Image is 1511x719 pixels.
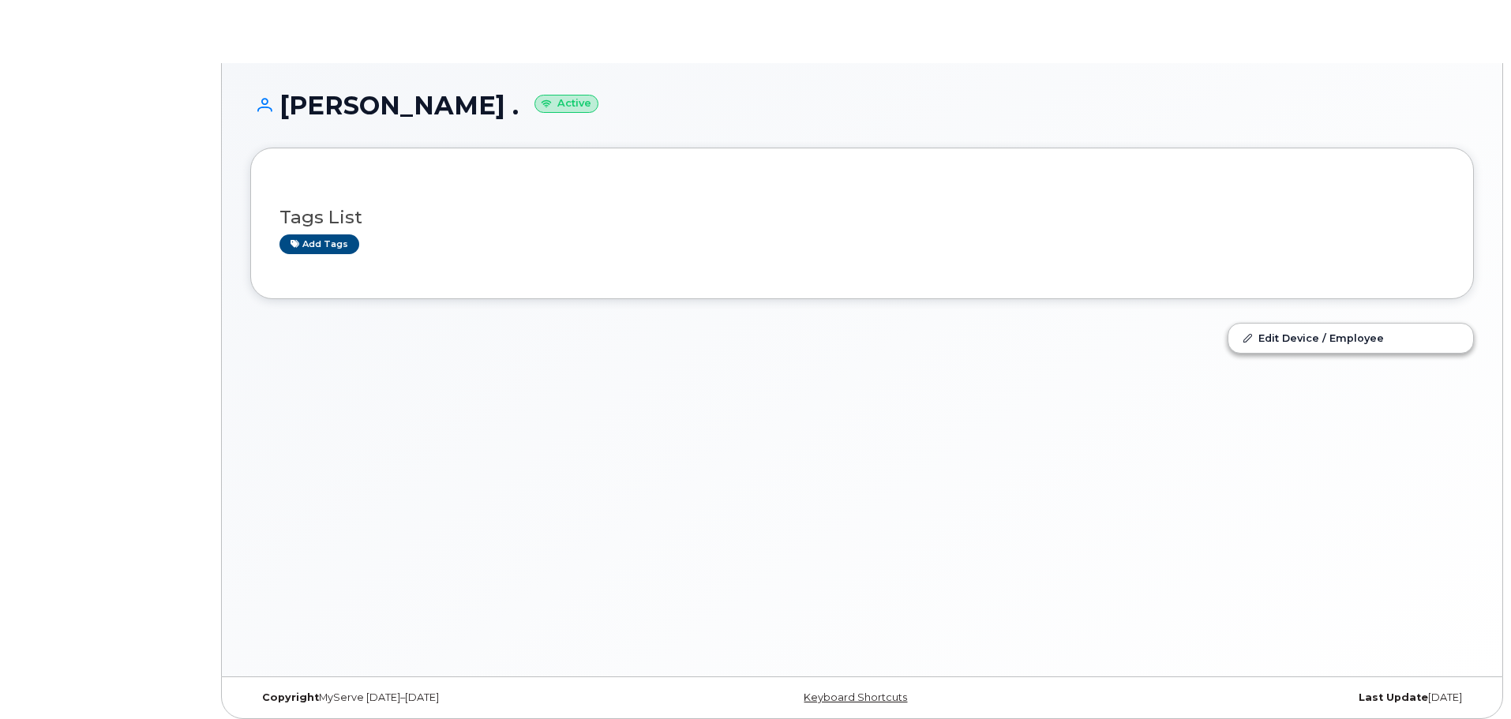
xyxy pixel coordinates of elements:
[262,691,319,703] strong: Copyright
[534,95,598,113] small: Active
[250,92,1474,119] h1: [PERSON_NAME] .
[250,691,658,704] div: MyServe [DATE]–[DATE]
[279,234,359,254] a: Add tags
[1228,324,1473,352] a: Edit Device / Employee
[1066,691,1474,704] div: [DATE]
[804,691,907,703] a: Keyboard Shortcuts
[279,208,1445,227] h3: Tags List
[1359,691,1428,703] strong: Last Update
